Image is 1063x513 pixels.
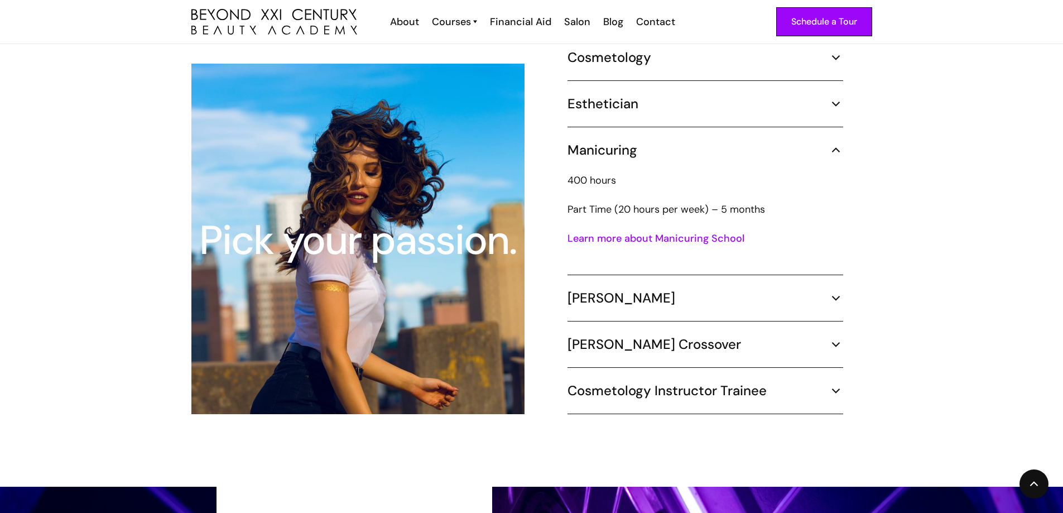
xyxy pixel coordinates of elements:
div: Financial Aid [490,15,551,29]
a: Learn more about Manicuring School [567,232,744,245]
a: Schedule a Tour [776,7,872,36]
img: hair stylist student [191,64,525,415]
h5: [PERSON_NAME] Crossover [567,336,741,353]
div: Courses [432,15,471,29]
h5: Manicuring [567,142,637,159]
div: About [390,15,419,29]
h5: Cosmetology Instructor Trainee [567,382,767,399]
div: Salon [564,15,590,29]
a: home [191,9,357,35]
div: Pick your passion. [192,220,523,261]
a: Blog [596,15,629,29]
div: Contact [636,15,675,29]
a: Courses [432,15,477,29]
a: Contact [629,15,681,29]
a: Salon [557,15,596,29]
a: About [383,15,425,29]
div: Blog [603,15,623,29]
a: Financial Aid [483,15,557,29]
p: 400 hours ‍ Part Time (20 hours per week) – 5 months [567,173,843,217]
img: beyond 21st century beauty academy logo [191,9,357,35]
h5: Esthetician [567,95,638,112]
div: Schedule a Tour [791,15,857,29]
h5: Cosmetology [567,49,651,66]
h5: [PERSON_NAME] [567,290,675,306]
